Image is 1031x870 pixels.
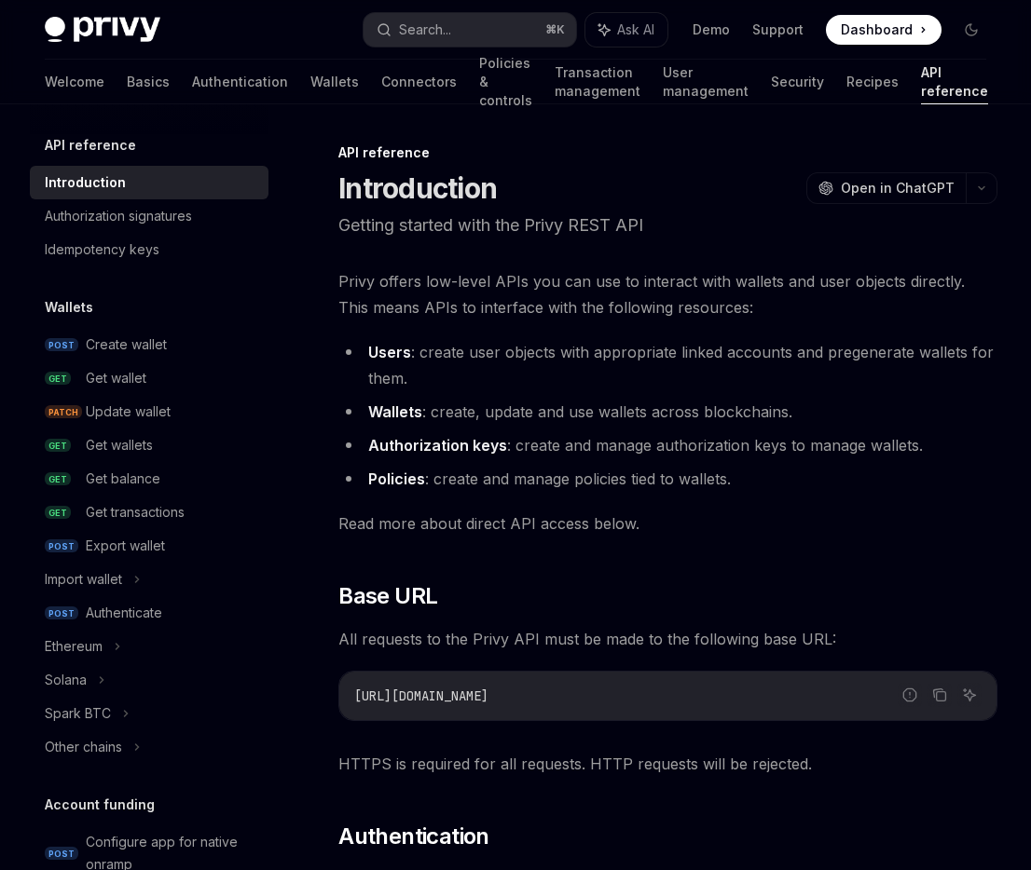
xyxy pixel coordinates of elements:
[45,372,71,386] span: GET
[898,683,922,707] button: Report incorrect code
[693,20,730,39] a: Demo
[338,339,997,391] li: : create user objects with appropriate linked accounts and pregenerate wallets for them.
[45,568,122,591] div: Import wallet
[310,60,359,104] a: Wallets
[364,13,576,47] button: Search...⌘K
[841,20,913,39] span: Dashboard
[45,702,111,725] div: Spark BTC
[368,436,507,455] strong: Authorization keys
[399,19,451,41] div: Search...
[86,468,160,490] div: Get balance
[338,212,997,238] p: Getting started with the Privy REST API
[45,736,122,758] div: Other chains
[45,606,78,620] span: POST
[45,205,192,227] div: Authorization signatures
[45,238,159,261] div: Idempotency keys
[45,338,78,352] span: POST
[30,496,268,529] a: GETGet transactions
[826,15,942,45] a: Dashboard
[45,847,78,861] span: POST
[354,687,488,704] span: [URL][DOMAIN_NAME]
[30,233,268,266] a: Idempotency keys
[338,432,997,458] li: : create and manage authorization keys to manage wallets.
[585,13,667,47] button: Ask AI
[192,60,288,104] a: Authentication
[956,15,986,45] button: Toggle dark mode
[338,268,997,320] span: Privy offers low-level APIs you can use to interact with wallets and user objects directly. This ...
[663,60,749,104] a: User management
[30,199,268,233] a: Authorization signatures
[921,60,988,104] a: API reference
[30,462,268,496] a: GETGet balance
[45,635,103,658] div: Ethereum
[368,343,411,361] strong: Users
[338,581,437,611] span: Base URL
[45,506,71,520] span: GET
[45,60,104,104] a: Welcome
[45,17,160,43] img: dark logo
[617,20,654,39] span: Ask AI
[338,143,997,162] div: API reference
[30,395,268,428] a: PATCHUpdate wallet
[30,361,268,395] a: GETGet wallet
[545,22,565,37] span: ⌘ K
[338,399,997,425] li: : create, update and use wallets across blockchains.
[752,20,804,39] a: Support
[846,60,899,104] a: Recipes
[338,822,489,851] span: Authentication
[338,510,997,537] span: Read more about direct API access below.
[45,296,93,319] h5: Wallets
[338,751,997,777] span: HTTPS is required for all requests. HTTP requests will be rejected.
[368,402,422,421] strong: Wallets
[30,596,268,630] a: POSTAuthenticate
[30,428,268,462] a: GETGet wallets
[86,333,167,356] div: Create wallet
[841,179,955,197] span: Open in ChatGPT
[338,626,997,652] span: All requests to the Privy API must be made to the following base URL:
[30,328,268,361] a: POSTCreate wallet
[30,166,268,199] a: Introduction
[86,535,165,557] div: Export wallet
[127,60,170,104] a: Basics
[45,669,87,691] div: Solana
[479,60,532,104] a: Policies & controls
[45,794,155,816] h5: Account funding
[86,434,153,456] div: Get wallets
[771,60,824,104] a: Security
[45,134,136,156] h5: API reference
[86,401,171,423] div: Update wallet
[45,472,71,486] span: GET
[338,466,997,492] li: : create and manage policies tied to wallets.
[957,683,982,707] button: Ask AI
[45,405,82,419] span: PATCH
[45,539,78,553] span: POST
[45,439,71,453] span: GET
[86,501,185,523] div: Get transactions
[928,683,952,707] button: Copy the contents from the code block
[806,172,966,204] button: Open in ChatGPT
[381,60,457,104] a: Connectors
[30,529,268,563] a: POSTExport wallet
[86,602,162,624] div: Authenticate
[45,171,126,194] div: Introduction
[86,367,146,389] div: Get wallet
[368,469,425,488] strong: Policies
[555,60,640,104] a: Transaction management
[338,171,497,205] h1: Introduction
